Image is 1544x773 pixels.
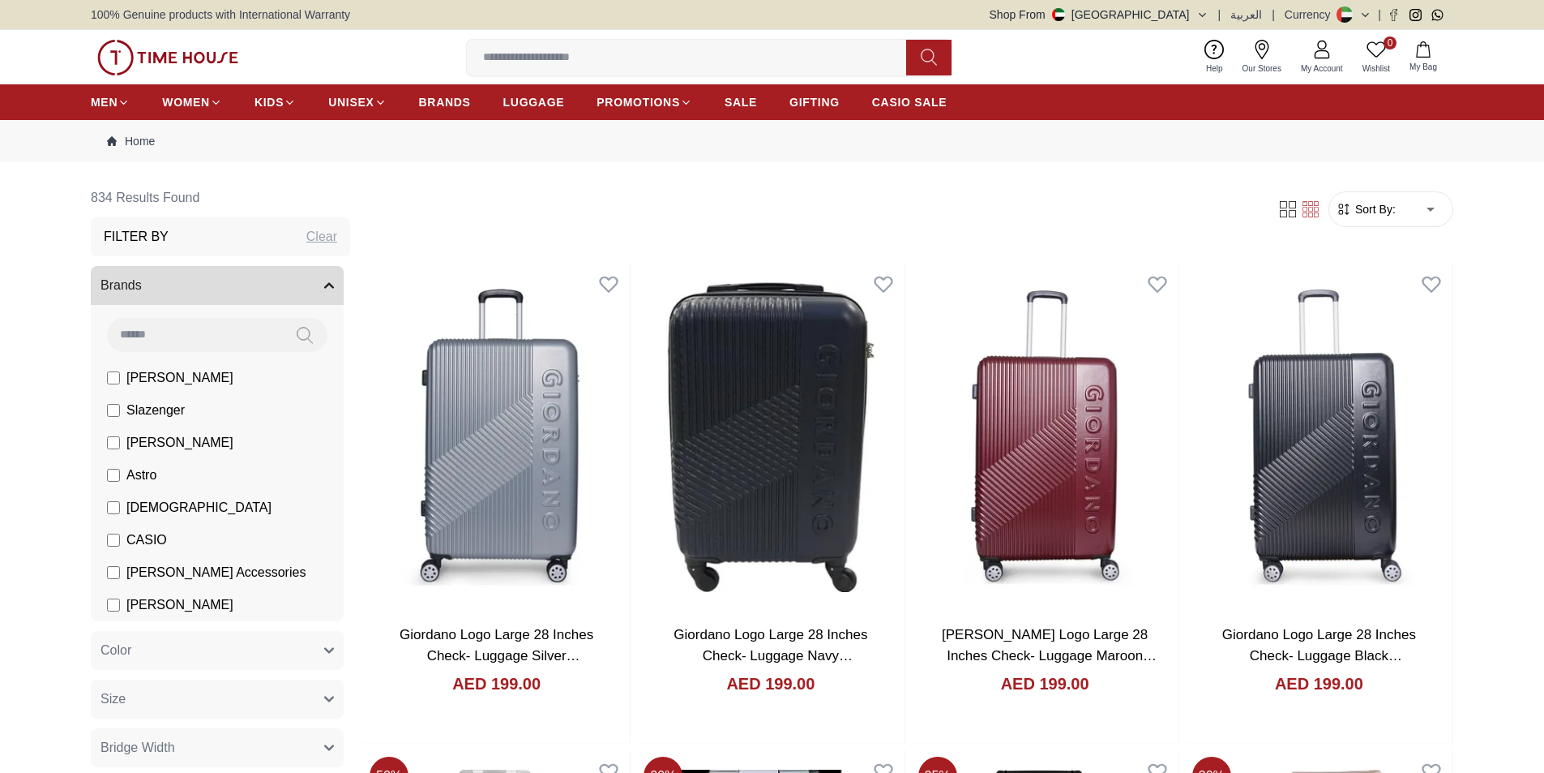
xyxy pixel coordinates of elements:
[126,498,272,517] span: [DEMOGRAPHIC_DATA]
[1409,9,1422,21] a: Instagram
[1403,61,1443,73] span: My Bag
[328,88,386,117] a: UNISEX
[912,263,1178,612] img: Giordano Logo Large 28 Inches Check- Luggage Maroon GR020.28.MRN
[126,433,233,453] span: [PERSON_NAME]
[91,631,344,670] button: Color
[1400,38,1447,76] button: My Bag
[126,368,233,388] span: [PERSON_NAME]
[254,88,296,117] a: KIDS
[872,94,947,110] span: CASIO SALE
[1285,6,1337,23] div: Currency
[1356,62,1396,75] span: Wishlist
[789,88,840,117] a: GIFTING
[107,371,120,384] input: [PERSON_NAME]
[91,6,350,23] span: 100% Genuine products with International Warranty
[1272,6,1275,23] span: |
[306,227,337,247] div: Clear
[1218,6,1221,23] span: |
[1222,627,1416,684] a: Giordano Logo Large 28 Inches Check- Luggage Black GR020.28.BLK
[503,88,565,117] a: LUGGAGE
[126,595,233,615] span: [PERSON_NAME]
[126,466,156,485] span: Astro
[107,501,120,514] input: [DEMOGRAPHIC_DATA]
[162,88,222,117] a: WOMEN
[419,94,471,110] span: BRANDS
[503,94,565,110] span: LUGGAGE
[1230,6,1262,23] button: العربية
[101,641,131,660] span: Color
[101,276,142,295] span: Brands
[789,94,840,110] span: GIFTING
[126,530,167,550] span: CASIO
[91,94,118,110] span: MEN
[363,263,630,612] img: Giordano Logo Large 28 Inches Check- Luggage Silver GR020.28.SLV
[1378,6,1381,23] span: |
[254,94,284,110] span: KIDS
[328,94,374,110] span: UNISEX
[126,401,185,420] span: Slazenger
[91,178,350,217] h6: 834 Results Found
[107,469,120,482] input: Astro
[1352,201,1396,217] span: Sort By:
[597,88,692,117] a: PROMOTIONS
[107,566,120,579] input: [PERSON_NAME] Accessories
[107,534,120,547] input: CASIO
[872,88,947,117] a: CASIO SALE
[674,627,867,684] a: Giordano Logo Large 28 Inches Check- Luggage Navy GR020.28.NVY
[1052,8,1065,21] img: United Arab Emirates
[726,672,815,695] h4: AED 199.00
[1236,62,1288,75] span: Our Stores
[419,88,471,117] a: BRANDS
[1431,9,1443,21] a: Whatsapp
[91,728,344,767] button: Bridge Width
[1186,263,1452,612] img: Giordano Logo Large 28 Inches Check- Luggage Black GR020.28.BLK
[107,436,120,449] input: [PERSON_NAME]
[1294,62,1349,75] span: My Account
[452,672,541,695] h4: AED 199.00
[1196,37,1233,78] a: Help
[1353,37,1400,78] a: 0Wishlist
[1233,37,1291,78] a: Our Stores
[400,627,593,684] a: Giordano Logo Large 28 Inches Check- Luggage Silver GR020.28.SLV
[97,40,238,75] img: ...
[126,563,306,582] span: [PERSON_NAME] Accessories
[597,94,680,110] span: PROMOTIONS
[91,680,344,719] button: Size
[91,266,344,305] button: Brands
[1384,37,1396,49] span: 0
[104,227,169,247] h3: Filter By
[928,627,1186,684] a: [PERSON_NAME] Logo Large 28 Inches Check- Luggage Maroon [MEDICAL_RECORD_NUMBER].28.MRN
[1200,62,1230,75] span: Help
[107,404,120,417] input: Slazenger
[162,94,210,110] span: WOMEN
[725,94,757,110] span: SALE
[1388,9,1400,21] a: Facebook
[990,6,1208,23] button: Shop From[GEOGRAPHIC_DATA]
[101,738,175,758] span: Bridge Width
[1275,672,1363,695] h4: AED 199.00
[725,88,757,117] a: SALE
[1001,672,1089,695] h4: AED 199.00
[107,133,155,149] a: Home
[637,263,904,612] img: Giordano Logo Large 28 Inches Check- Luggage Navy GR020.28.NVY
[91,88,130,117] a: MEN
[91,120,1453,162] nav: Breadcrumb
[101,689,126,709] span: Size
[1336,201,1396,217] button: Sort By:
[107,599,120,612] input: [PERSON_NAME]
